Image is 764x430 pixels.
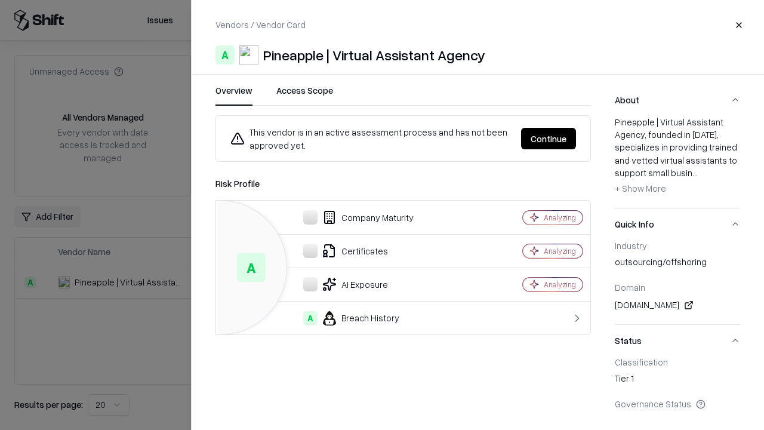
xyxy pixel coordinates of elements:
div: Quick Info [615,240,740,324]
img: Pineapple | Virtual Assistant Agency [239,45,258,64]
button: Overview [215,84,252,106]
div: Analyzing [544,246,576,256]
span: + Show More [615,183,666,193]
button: Continue [521,128,576,149]
button: Quick Info [615,208,740,240]
div: A [303,311,318,325]
div: Classification [615,357,740,367]
span: ... [692,167,698,178]
div: About [615,116,740,208]
div: Industry [615,240,740,251]
p: Vendors / Vendor Card [215,19,306,31]
div: Tier 1 [615,372,740,389]
div: [DOMAIN_NAME] [615,298,740,312]
button: Access Scope [276,84,333,106]
div: A [237,253,266,282]
div: Risk Profile [215,176,591,191]
div: Analyzing [544,279,576,290]
button: + Show More [615,179,666,198]
div: A [215,45,235,64]
div: Company Maturity [226,210,481,225]
div: Analyzing [544,213,576,223]
div: Governance Status [615,398,740,409]
div: Domain [615,282,740,293]
div: outsourcing/offshoring [615,256,740,272]
button: About [615,84,740,116]
div: This vendor is in an active assessment process and has not been approved yet. [230,125,512,152]
div: Pineapple | Virtual Assistant Agency, founded in [DATE], specializes in providing trained and vet... [615,116,740,198]
div: AI Exposure [226,277,481,291]
div: Pineapple | Virtual Assistant Agency [263,45,485,64]
button: Status [615,325,740,357]
div: Certificates [226,244,481,258]
div: Breach History [226,311,481,325]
